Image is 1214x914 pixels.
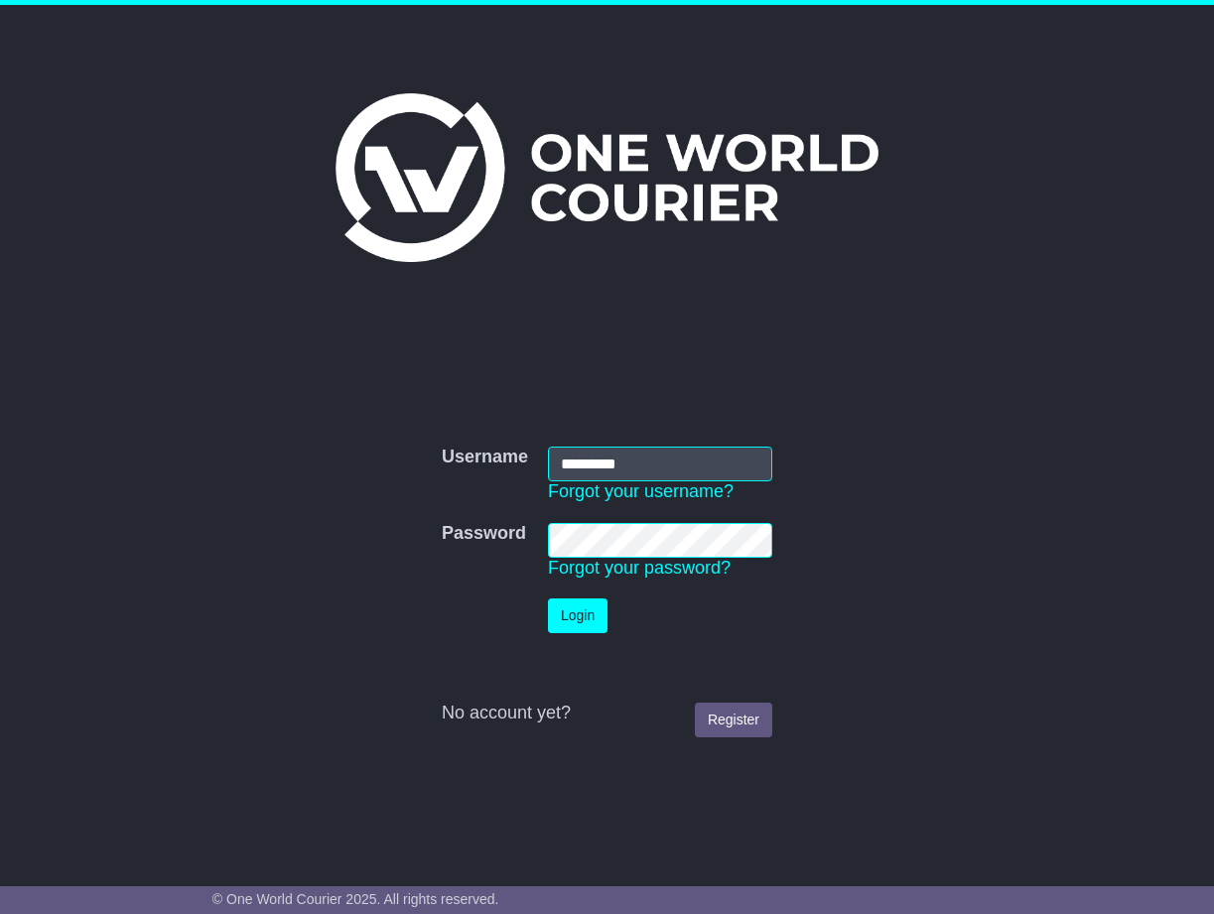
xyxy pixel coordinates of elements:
label: Password [442,523,526,545]
button: Login [548,598,607,633]
a: Forgot your password? [548,558,731,578]
img: One World [336,93,877,262]
div: No account yet? [442,703,772,724]
span: © One World Courier 2025. All rights reserved. [212,891,499,907]
label: Username [442,447,528,468]
a: Forgot your username? [548,481,734,501]
a: Register [695,703,772,737]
